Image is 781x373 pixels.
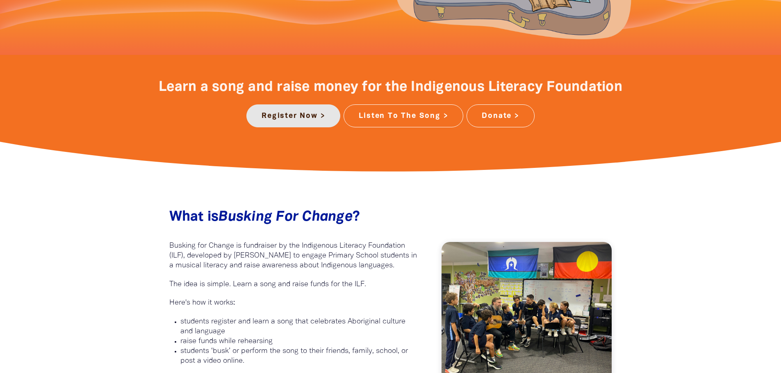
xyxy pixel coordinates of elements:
[169,298,417,308] p: Here's how it works:
[169,280,417,289] p: The idea is simple. Learn a song and raise funds for the ILF.
[344,104,463,127] a: Listen To The Song >
[180,346,417,366] p: students ‘busk’ or perform the song to their friends, family, school, or post a video online.
[169,211,360,224] span: What is ?
[467,104,534,127] a: Donate >
[219,211,353,224] em: Busking For Change
[246,104,340,127] a: Register Now >
[159,81,622,94] span: Learn a song and raise money for the Indigenous Literacy Foundation
[180,317,417,337] p: students register and learn a song that celebrates Aboriginal culture and language
[180,337,417,346] p: raise funds while rehearsing
[169,241,417,271] p: Busking for Change is fundraiser by the Indigenous Literacy Foundation (ILF), developed by [PERSO...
